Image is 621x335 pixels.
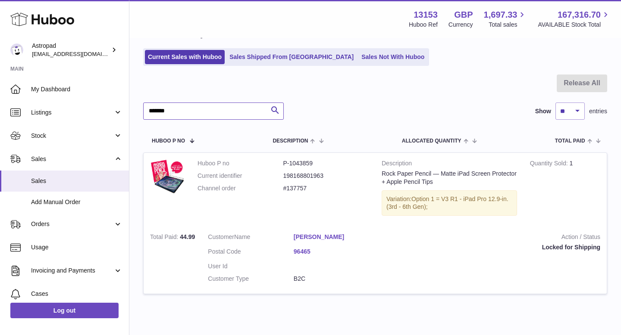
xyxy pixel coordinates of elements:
[294,248,379,256] a: 96465
[31,267,113,275] span: Invoicing and Payments
[226,50,357,64] a: Sales Shipped From [GEOGRAPHIC_DATA]
[32,50,127,57] span: [EMAIL_ADDRESS][DOMAIN_NAME]
[31,198,122,206] span: Add Manual Order
[392,243,600,251] div: Locked for Shipping
[535,107,551,115] label: Show
[530,160,570,169] strong: Quantity Sold
[198,159,283,167] dt: Huboo P no
[409,21,438,29] div: Huboo Ref
[150,159,185,194] img: 2025-IPADS.jpg
[31,132,113,140] span: Stock
[386,195,508,211] span: Option 1 = V3 R1 - iPad Pro 12.9-in. (3rd - 6th Gen);
[208,233,294,243] dt: Name
[10,303,119,318] a: Log out
[382,170,517,186] div: Rock Paper Pencil — Matte iPad Screen Protector + Apple Pencil Tips
[538,9,611,29] a: 167,316.70 AVAILABLE Stock Total
[31,109,113,117] span: Listings
[31,155,113,163] span: Sales
[31,177,122,185] span: Sales
[273,138,308,144] span: Description
[145,50,225,64] a: Current Sales with Huboo
[208,262,294,270] dt: User Id
[150,233,180,242] strong: Total Paid
[382,190,517,216] div: Variation:
[208,233,234,240] span: Customer
[294,275,379,283] dd: B2C
[558,9,601,21] span: 167,316.70
[283,172,369,180] dd: 198168801963
[198,172,283,180] dt: Current identifier
[538,21,611,29] span: AVAILABLE Stock Total
[382,159,517,170] strong: Description
[358,50,427,64] a: Sales Not With Huboo
[208,248,294,258] dt: Postal Code
[31,220,113,228] span: Orders
[448,21,473,29] div: Currency
[484,9,517,21] span: 1,697.33
[489,21,527,29] span: Total sales
[283,184,369,192] dd: #137757
[454,9,473,21] strong: GBP
[555,138,585,144] span: Total paid
[31,243,122,251] span: Usage
[402,138,461,144] span: ALLOCATED Quantity
[31,85,122,93] span: My Dashboard
[198,184,283,192] dt: Channel order
[294,233,379,241] a: [PERSON_NAME]
[10,43,23,56] img: matt@astropad.com
[484,9,527,29] a: 1,697.33 Total sales
[392,233,600,243] strong: Action / Status
[524,153,607,226] td: 1
[32,42,110,58] div: Astropad
[180,233,195,240] span: 44.99
[208,275,294,283] dt: Customer Type
[414,9,438,21] strong: 13153
[152,138,185,144] span: Huboo P no
[589,107,607,115] span: entries
[31,290,122,298] span: Cases
[283,159,369,167] dd: P-1043859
